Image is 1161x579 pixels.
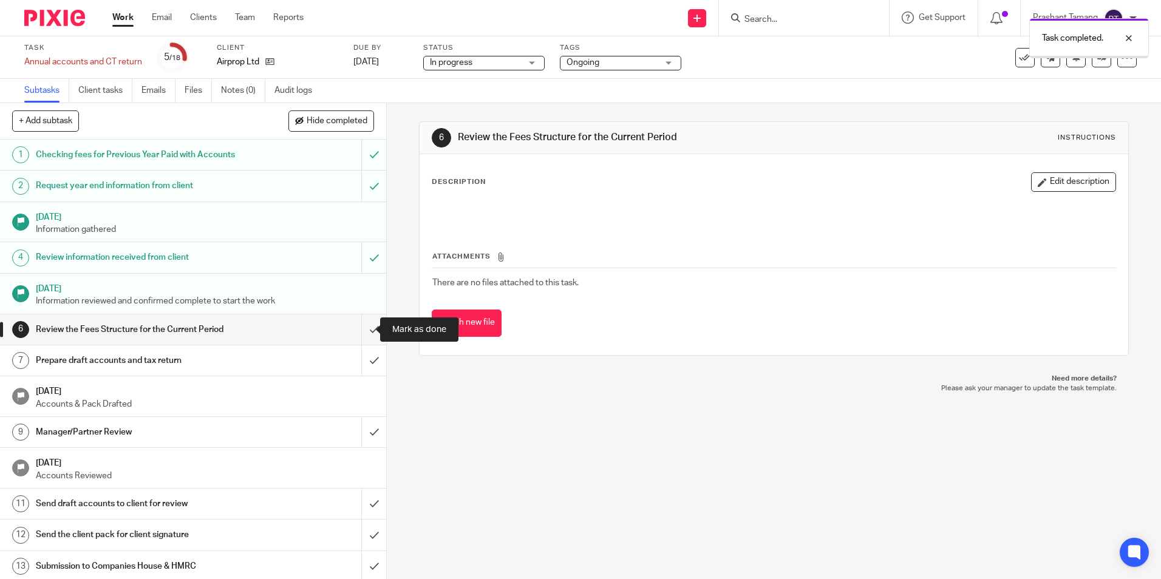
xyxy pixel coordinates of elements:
div: 7 [12,352,29,369]
p: Accounts Reviewed [36,470,375,482]
div: 6 [432,128,451,147]
span: Ongoing [567,58,599,67]
h1: Review the Fees Structure for the Current Period [36,320,245,339]
div: 9 [12,424,29,441]
span: [DATE] [353,58,379,66]
a: Notes (0) [221,79,265,103]
span: There are no files attached to this task. [432,279,579,287]
small: /18 [169,55,180,61]
div: 11 [12,495,29,512]
a: Reports [273,12,304,24]
img: Pixie [24,10,85,26]
h1: Manager/Partner Review [36,423,245,441]
label: Tags [560,43,681,53]
p: Need more details? [431,374,1116,384]
div: 6 [12,321,29,338]
button: Attach new file [432,310,502,337]
span: In progress [430,58,472,67]
a: Audit logs [274,79,321,103]
a: Emails [141,79,175,103]
div: Annual accounts and CT return [24,56,142,68]
div: 2 [12,178,29,195]
p: Please ask your manager to update the task template. [431,384,1116,393]
h1: Review the Fees Structure for the Current Period [458,131,800,144]
h1: Review information received from client [36,248,245,266]
p: Task completed. [1042,32,1103,44]
div: 13 [12,558,29,575]
p: Description [432,177,486,187]
h1: [DATE] [36,208,375,223]
button: + Add subtask [12,110,79,131]
button: Edit description [1031,172,1116,192]
p: Accounts & Pack Drafted [36,398,375,410]
label: Client [217,43,338,53]
h1: Submission to Companies House & HMRC [36,557,245,575]
a: Email [152,12,172,24]
a: Client tasks [78,79,132,103]
div: 4 [12,249,29,266]
p: Airprop Ltd [217,56,259,68]
label: Status [423,43,545,53]
a: Team [235,12,255,24]
h1: Request year end information from client [36,177,245,195]
a: Files [185,79,212,103]
div: 12 [12,527,29,544]
div: Instructions [1058,133,1116,143]
button: Hide completed [288,110,374,131]
h1: [DATE] [36,454,375,469]
h1: Send draft accounts to client for review [36,495,245,513]
span: Hide completed [307,117,367,126]
label: Due by [353,43,408,53]
div: 5 [164,50,180,64]
label: Task [24,43,142,53]
p: Information reviewed and confirmed complete to start the work [36,295,375,307]
a: Work [112,12,134,24]
span: Attachments [432,253,491,260]
a: Clients [190,12,217,24]
h1: [DATE] [36,382,375,398]
p: Information gathered [36,223,375,235]
img: svg%3E [1104,8,1123,28]
div: 1 [12,146,29,163]
h1: [DATE] [36,280,375,295]
h1: Checking fees for Previous Year Paid with Accounts [36,146,245,164]
a: Subtasks [24,79,69,103]
h1: Prepare draft accounts and tax return [36,351,245,370]
h1: Send the client pack for client signature [36,526,245,544]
